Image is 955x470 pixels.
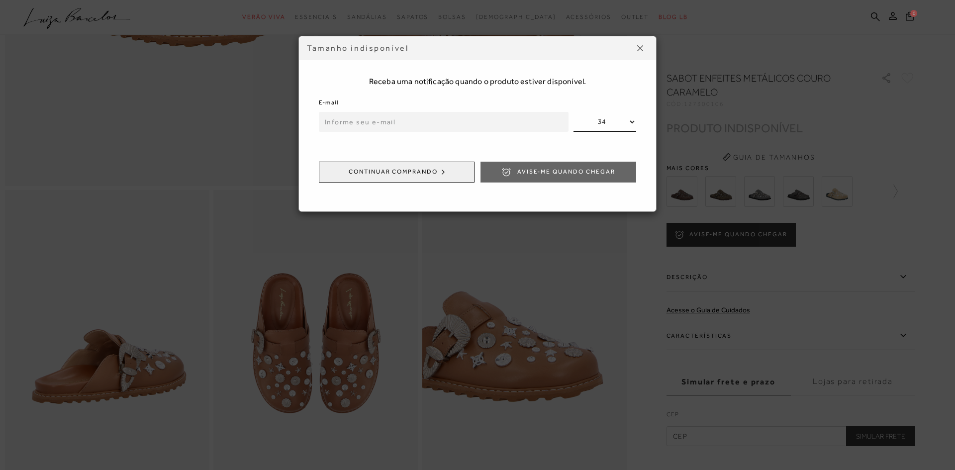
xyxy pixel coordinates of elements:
label: E-mail [319,98,339,107]
input: Informe seu e-mail [319,112,569,132]
span: Avise-me quando chegar [517,168,615,176]
button: Avise-me quando chegar [480,162,636,183]
div: Tamanho indisponível [307,43,632,54]
span: Receba uma notificação quando o produto estiver disponível. [319,76,636,87]
img: icon-close.png [637,45,643,51]
button: Continuar comprando [319,162,475,183]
